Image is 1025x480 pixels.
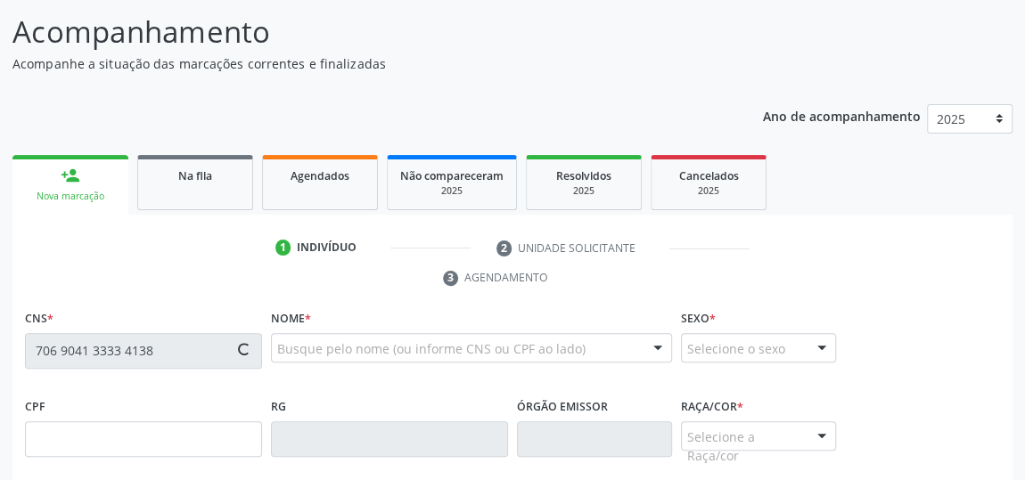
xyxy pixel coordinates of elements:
span: Busque pelo nome (ou informe CNS ou CPF ao lado) [277,339,586,358]
div: person_add [61,166,80,185]
label: RG [271,394,286,421]
span: Selecione o sexo [687,339,785,358]
div: 2025 [400,184,504,198]
label: Nome [271,305,311,333]
p: Ano de acompanhamento [763,104,921,126]
span: Resolvidos [556,168,611,183]
div: Nova marcação [25,190,116,203]
label: Raça/cor [681,394,743,421]
label: CNS [25,305,53,333]
p: Acompanhe a situação das marcações correntes e finalizadas [12,54,712,73]
span: Selecione a Raça/cor [687,427,799,465]
label: Órgão emissor [517,394,608,421]
span: Na fila [178,168,212,183]
span: Cancelados [679,168,739,183]
label: Sexo [681,305,716,333]
div: 1 [275,240,291,256]
div: Indivíduo [297,240,357,256]
span: Não compareceram [400,168,504,183]
div: 2025 [539,184,628,198]
label: CPF [25,394,45,421]
div: 2025 [664,184,753,198]
span: Agendados [291,168,349,183]
p: Acompanhamento [12,10,712,54]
